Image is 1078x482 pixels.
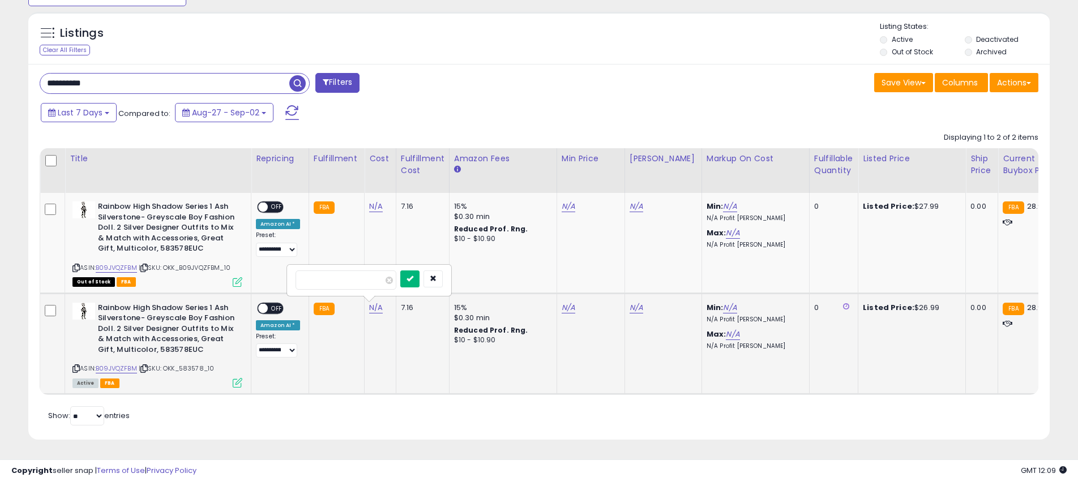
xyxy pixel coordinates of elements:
div: $10 - $10.90 [454,335,548,345]
label: Out of Stock [892,47,933,57]
span: Aug-27 - Sep-02 [192,107,259,118]
span: 28.92 [1027,302,1047,313]
p: N/A Profit [PERSON_NAME] [707,316,801,324]
span: 2025-09-10 12:09 GMT [1021,465,1067,476]
span: Columns [942,77,978,88]
b: Listed Price: [863,302,914,313]
p: N/A Profit [PERSON_NAME] [707,241,801,249]
small: FBA [1003,303,1024,315]
b: Reduced Prof. Rng. [454,224,528,234]
p: N/A Profit [PERSON_NAME] [707,214,801,222]
div: Amazon AI * [256,219,300,229]
a: N/A [726,329,739,340]
b: Min: [707,302,724,313]
div: Listed Price [863,153,961,165]
b: Max: [707,329,726,339]
a: N/A [630,201,643,212]
a: N/A [723,302,737,313]
div: 7.16 [401,303,440,313]
div: Fulfillable Quantity [814,153,853,177]
button: Filters [315,73,360,93]
span: | SKU: OKK_583578_10 [139,364,214,373]
h5: Listings [60,25,104,41]
button: Last 7 Days [41,103,117,122]
div: Min Price [562,153,620,165]
span: Last 7 Days [58,107,102,118]
div: 0.00 [970,201,989,212]
b: Listed Price: [863,201,914,212]
a: N/A [630,302,643,313]
div: ASIN: [72,201,242,285]
a: N/A [562,201,575,212]
div: Ship Price [970,153,993,177]
div: $26.99 [863,303,957,313]
b: Rainbow High Shadow Series 1 Ash Silverstone- Greyscale Boy Fashion Doll. 2 Silver Designer Outfi... [98,201,236,257]
div: Amazon AI * [256,320,300,330]
small: FBA [1003,201,1024,214]
div: ASIN: [72,303,242,386]
b: Rainbow High Shadow Series 1 Ash Silverstone- Greyscale Boy Fashion Doll. 2 Silver Designer Outfi... [98,303,236,358]
div: Title [70,153,246,165]
div: $10 - $10.90 [454,234,548,244]
button: Save View [874,73,933,92]
a: Terms of Use [97,465,145,476]
div: 0.00 [970,303,989,313]
div: $0.30 min [454,212,548,222]
div: $27.99 [863,201,957,212]
div: Fulfillment [314,153,360,165]
p: N/A Profit [PERSON_NAME] [707,342,801,350]
div: 0 [814,303,849,313]
strong: Copyright [11,465,53,476]
button: Aug-27 - Sep-02 [175,103,273,122]
a: N/A [723,201,737,212]
span: All listings that are currently out of stock and unavailable for purchase on Amazon [72,277,115,287]
button: Columns [935,73,988,92]
div: Repricing [256,153,304,165]
div: 0 [814,201,849,212]
div: Markup on Cost [707,153,805,165]
img: 31CR2OuvcuL._SL40_.jpg [72,201,95,218]
b: Max: [707,227,726,238]
img: 31CR2OuvcuL._SL40_.jpg [72,303,95,320]
label: Archived [976,47,1007,57]
div: 15% [454,201,548,212]
b: Min: [707,201,724,212]
span: OFF [268,303,286,313]
a: Privacy Policy [147,465,196,476]
b: Reduced Prof. Rng. [454,325,528,335]
small: FBA [314,303,335,315]
span: FBA [117,277,136,287]
span: Show: entries [48,410,130,421]
div: Current Buybox Price [1003,153,1061,177]
label: Active [892,35,913,44]
div: Cost [369,153,391,165]
small: FBA [314,201,335,214]
div: 15% [454,303,548,313]
div: 7.16 [401,201,440,212]
a: B09JVQZFBM [96,364,137,373]
div: Preset: [256,231,300,257]
p: Listing States: [880,21,1050,32]
div: seller snap | | [11,466,196,476]
div: [PERSON_NAME] [630,153,697,165]
div: Fulfillment Cost [401,153,444,177]
div: Clear All Filters [40,45,90,55]
th: The percentage added to the cost of goods (COGS) that forms the calculator for Min & Max prices. [701,148,809,193]
label: Deactivated [976,35,1019,44]
small: Amazon Fees. [454,165,461,175]
button: Actions [990,73,1038,92]
span: FBA [100,378,119,388]
div: Displaying 1 to 2 of 2 items [944,132,1038,143]
span: All listings currently available for purchase on Amazon [72,378,99,388]
span: OFF [268,203,286,212]
a: N/A [726,227,739,239]
span: | SKU: OKK_B09JVQZFBM_10 [139,263,230,272]
span: Compared to: [118,108,170,119]
a: B09JVQZFBM [96,263,137,273]
a: N/A [562,302,575,313]
div: $0.30 min [454,313,548,323]
div: Preset: [256,333,300,358]
a: N/A [369,302,383,313]
span: 28.92 [1027,201,1047,212]
div: Amazon Fees [454,153,552,165]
